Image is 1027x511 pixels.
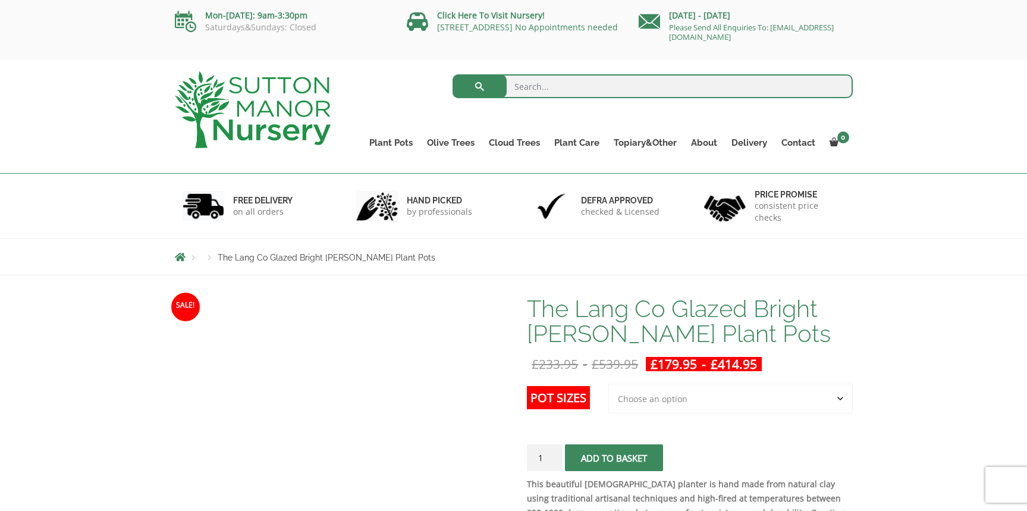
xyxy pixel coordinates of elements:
a: 0 [822,134,853,151]
span: £ [651,356,658,372]
h6: FREE DELIVERY [233,195,293,206]
span: £ [592,356,599,372]
a: Cloud Trees [482,134,547,151]
ins: - [646,357,762,371]
a: About [684,134,724,151]
p: by professionals [407,206,472,218]
p: on all orders [233,206,293,218]
img: 3.jpg [530,191,572,221]
a: Olive Trees [420,134,482,151]
a: Click Here To Visit Nursery! [437,10,545,21]
img: 4.jpg [704,188,746,224]
label: Pot Sizes [527,386,590,409]
p: consistent price checks [755,200,845,224]
span: £ [532,356,539,372]
span: £ [711,356,718,372]
input: Product quantity [527,444,563,471]
a: Plant Care [547,134,607,151]
bdi: 179.95 [651,356,697,372]
input: Search... [453,74,853,98]
a: Plant Pots [362,134,420,151]
h6: hand picked [407,195,472,206]
bdi: 414.95 [711,356,757,372]
a: Contact [774,134,822,151]
h6: Price promise [755,189,845,200]
a: [STREET_ADDRESS] No Appointments needed [437,21,618,33]
p: [DATE] - [DATE] [639,8,853,23]
bdi: 539.95 [592,356,638,372]
p: checked & Licensed [581,206,659,218]
p: Saturdays&Sundays: Closed [175,23,389,32]
a: Please Send All Enquiries To: [EMAIL_ADDRESS][DOMAIN_NAME] [669,22,834,42]
span: 0 [837,131,849,143]
bdi: 233.95 [532,356,578,372]
span: Sale! [171,293,200,321]
del: - [527,357,643,371]
img: logo [175,71,331,148]
h1: The Lang Co Glazed Bright [PERSON_NAME] Plant Pots [527,296,852,346]
span: The Lang Co Glazed Bright [PERSON_NAME] Plant Pots [218,253,435,262]
a: Topiary&Other [607,134,684,151]
img: 1.jpg [183,191,224,221]
button: Add to basket [565,444,663,471]
nav: Breadcrumbs [175,252,853,262]
a: Delivery [724,134,774,151]
h6: Defra approved [581,195,659,206]
p: Mon-[DATE]: 9am-3:30pm [175,8,389,23]
img: 2.jpg [356,191,398,221]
